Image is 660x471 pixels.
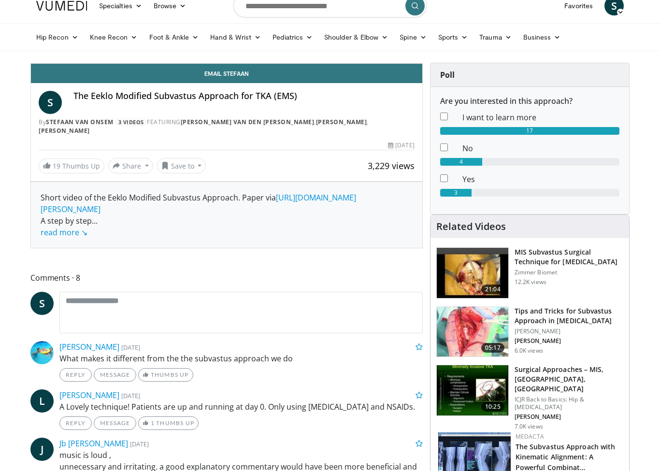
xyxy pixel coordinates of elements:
a: Jb [PERSON_NAME] [59,438,128,449]
dd: I want to learn more [455,112,627,123]
a: Business [517,28,567,47]
a: Hip Recon [30,28,84,47]
a: Hand & Wrist [204,28,267,47]
a: stefaan van onsem [46,118,114,126]
div: [DATE] [388,141,414,150]
a: Message [94,368,136,382]
a: 1 Thumbs Up [138,416,199,430]
h4: The Eeklo Modified Subvastus Approach for TKA (EMS) [73,91,415,101]
a: 10:25 Surgical Approaches – MIS, [GEOGRAPHIC_DATA], [GEOGRAPHIC_DATA] ICJR Back to Basics: Hip & ... [436,365,623,430]
p: [PERSON_NAME] [515,337,623,345]
a: Foot & Ankle [143,28,205,47]
h3: Tips and Tricks for Subvastus Approach in [MEDICAL_DATA] [515,306,623,326]
p: What makes it different from the the subvastus approach we do [59,353,423,364]
img: 294539_0000_1.png.150x105_q85_crop-smart_upscale.jpg [437,365,508,415]
a: Shoulder & Elbow [318,28,394,47]
small: [DATE] [121,391,140,400]
button: Share [108,158,153,173]
p: 12.2K views [515,278,546,286]
p: A Lovely technique! Patients are up and running at day 0. Only using [MEDICAL_DATA] and NSAIDs. [59,401,423,413]
h3: Surgical Approaches – MIS, [GEOGRAPHIC_DATA], [GEOGRAPHIC_DATA] [515,365,623,394]
span: 21:04 [481,285,504,294]
dd: Yes [455,173,627,185]
a: Pediatrics [267,28,318,47]
h3: MIS Subvastus Surgical Technique for [MEDICAL_DATA] [515,247,623,267]
a: [PERSON_NAME] [59,342,119,352]
span: 19 [53,161,60,171]
dd: No [455,143,627,154]
strong: Poll [440,70,455,80]
a: Medacta [516,432,544,441]
div: 3 [440,189,472,197]
a: read more ↘ [41,227,87,238]
span: 05:17 [481,343,504,353]
img: Avatar [30,341,54,364]
span: Comments 8 [30,271,423,284]
a: Reply [59,416,92,430]
a: J [30,438,54,461]
video-js: Video Player [31,63,422,64]
a: 05:17 Tips and Tricks for Subvastus Approach in [MEDICAL_DATA] [PERSON_NAME] [PERSON_NAME] 6.0K v... [436,306,623,357]
img: 23acb9d1-9258-4964-99c9-9b2453b0ffd6.150x105_q85_crop-smart_upscale.jpg [437,307,508,357]
a: [PERSON_NAME] [59,390,119,400]
a: [PERSON_NAME] [316,118,367,126]
small: [DATE] [121,343,140,352]
a: [PERSON_NAME] [39,127,90,135]
small: [DATE] [130,440,149,448]
p: [PERSON_NAME] [515,413,623,421]
img: VuMedi Logo [36,1,87,11]
p: 6.0K views [515,347,543,355]
button: Save to [157,158,206,173]
a: Email Stefaan [31,64,422,83]
span: 3,229 views [368,160,415,171]
p: 7.0K views [515,423,543,430]
p: [PERSON_NAME] [515,328,623,335]
p: ICJR Back to Basics: Hip & [MEDICAL_DATA] [515,396,623,411]
a: Sports [432,28,474,47]
a: 3 Videos [115,118,147,126]
a: Message [94,416,136,430]
a: S [39,91,62,114]
a: Spine [394,28,432,47]
a: S [30,292,54,315]
div: By FEATURING , , [39,118,415,135]
div: 4 [440,158,482,166]
img: Picture_13_0_2.png.150x105_q85_crop-smart_upscale.jpg [437,248,508,298]
a: Reply [59,368,92,382]
a: [PERSON_NAME] VAN DEN [PERSON_NAME] [181,118,315,126]
p: Zimmer Biomet [515,269,623,276]
span: 10:25 [481,402,504,412]
a: 21:04 MIS Subvastus Surgical Technique for [MEDICAL_DATA] Zimmer Biomet 12.2K views [436,247,623,299]
a: 19 Thumbs Up [39,158,104,173]
a: Thumbs Up [138,368,193,382]
h6: Are you interested in this approach? [440,97,619,106]
h4: Related Videos [436,221,506,232]
a: Trauma [473,28,517,47]
div: 17 [440,127,619,135]
a: L [30,389,54,413]
div: Short video of the Eeklo Modified Subvastus Approach. Paper via A step by step [41,192,413,238]
span: 1 [151,419,155,427]
a: Knee Recon [84,28,143,47]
